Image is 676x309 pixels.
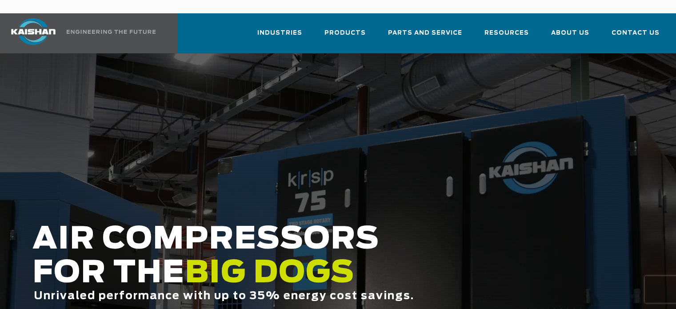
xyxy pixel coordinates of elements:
a: Products [324,21,366,52]
a: Resources [484,21,529,52]
a: About Us [551,21,589,52]
img: Engineering the future [67,30,156,34]
span: Products [324,28,366,38]
span: Parts and Service [388,28,462,38]
a: Contact Us [612,21,660,52]
span: Contact Us [612,28,660,38]
span: BIG DOGS [185,258,355,289]
a: Parts and Service [388,21,462,52]
span: Resources [484,28,529,38]
span: Unrivaled performance with up to 35% energy cost savings. [34,291,414,301]
span: About Us [551,28,589,38]
span: Industries [257,28,302,38]
a: Industries [257,21,302,52]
